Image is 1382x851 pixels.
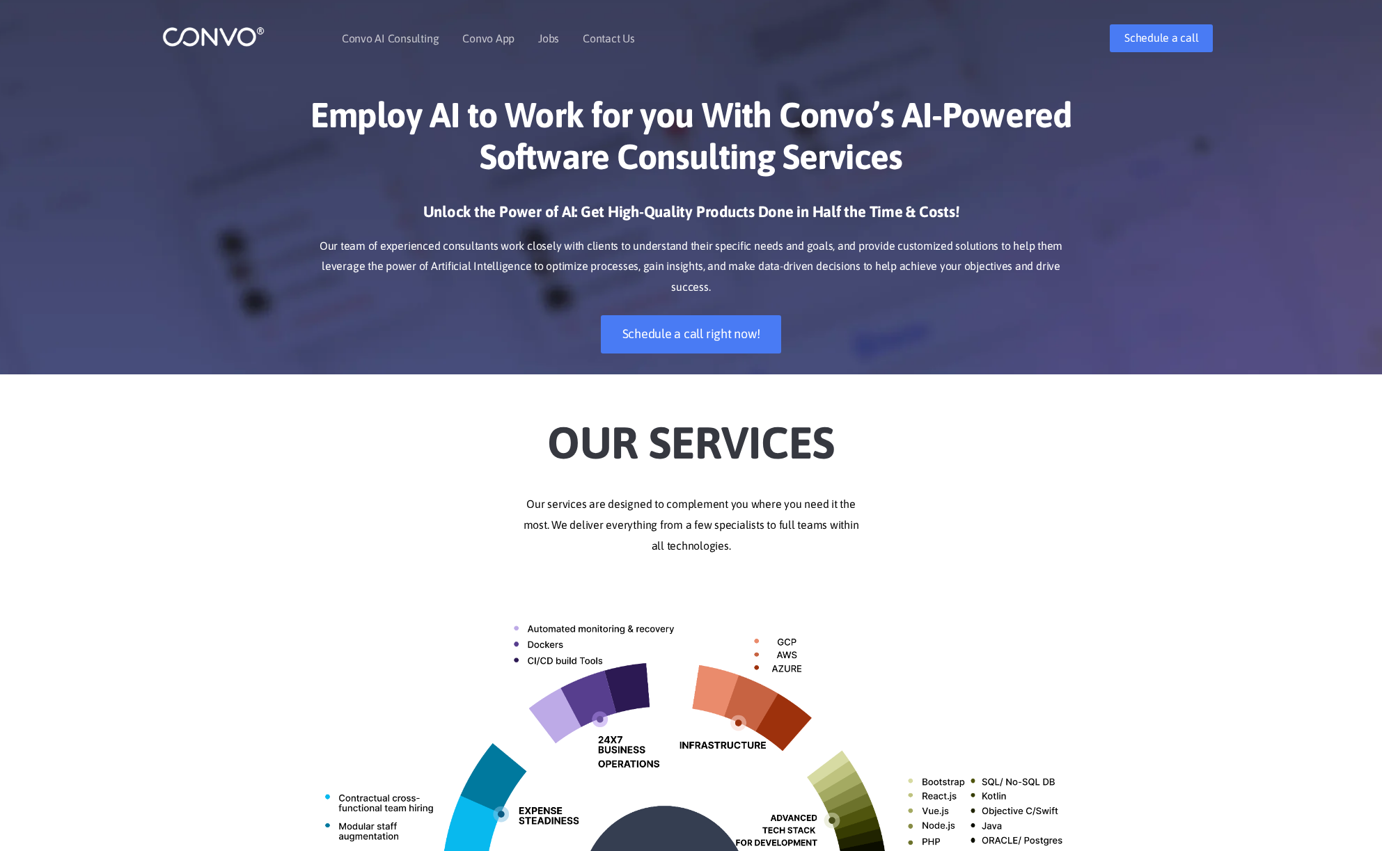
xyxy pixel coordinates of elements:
img: logo_1.png [162,26,265,47]
p: Our team of experienced consultants work closely with clients to understand their specific needs ... [305,236,1078,299]
a: Schedule a call right now! [601,315,782,353]
a: Convo AI Consulting [342,33,439,44]
a: Convo App [462,33,515,44]
a: Jobs [538,33,559,44]
h2: Our Services [305,395,1078,473]
p: Our services are designed to complement you where you need it the most. We deliver everything fro... [305,494,1078,557]
h1: Employ AI to Work for you With Convo’s AI-Powered Software Consulting Services [305,94,1078,188]
a: Schedule a call [1110,24,1213,52]
a: Contact Us [583,33,635,44]
h3: Unlock the Power of AI: Get High-Quality Products Done in Half the Time & Costs! [305,202,1078,232]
